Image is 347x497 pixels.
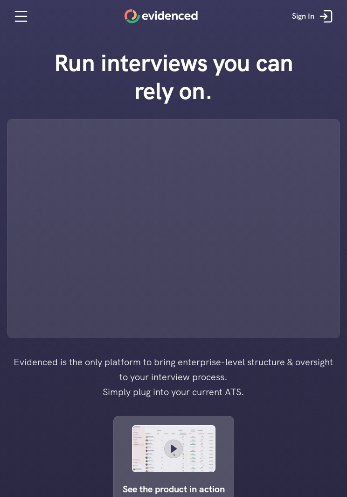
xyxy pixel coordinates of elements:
p: See the product in action [123,482,225,497]
h4: Evidenced is the only platform to bring enterprise-level structure & oversight to your interview ... [9,355,339,399]
a: Sign In [285,2,342,30]
p: Sign In [292,10,314,22]
a: Home [125,9,198,23]
h1: Run interviews you can rely on. [41,49,306,105]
